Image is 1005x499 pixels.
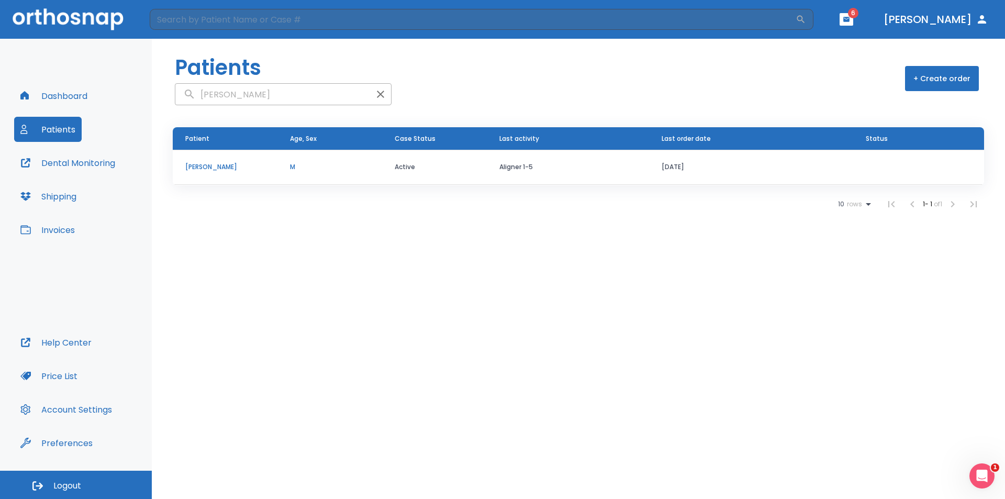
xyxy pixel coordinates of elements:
[844,201,862,208] span: rows
[14,83,94,108] button: Dashboard
[14,397,118,422] button: Account Settings
[14,150,121,175] button: Dental Monitoring
[13,8,124,30] img: Orthosnap
[14,430,99,456] button: Preferences
[175,52,261,83] h1: Patients
[838,201,844,208] span: 10
[290,162,370,172] p: M
[185,162,265,172] p: [PERSON_NAME]
[395,134,435,143] span: Case Status
[923,199,934,208] span: 1 - 1
[14,330,98,355] button: Help Center
[175,84,370,105] input: search
[662,134,711,143] span: Last order date
[905,66,979,91] button: + Create order
[879,10,992,29] button: [PERSON_NAME]
[53,480,81,492] span: Logout
[14,217,81,242] button: Invoices
[14,363,84,389] button: Price List
[991,463,999,472] span: 1
[969,463,995,489] iframe: Intercom live chat
[290,134,317,143] span: Age, Sex
[499,134,539,143] span: Last activity
[866,134,888,143] span: Status
[14,117,82,142] button: Patients
[14,184,83,209] button: Shipping
[185,134,209,143] span: Patient
[487,150,649,185] td: Aligner 1-5
[934,199,942,208] span: of 1
[649,150,853,185] td: [DATE]
[848,8,858,18] span: 6
[150,9,796,30] input: Search by Patient Name or Case #
[382,150,487,185] td: Active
